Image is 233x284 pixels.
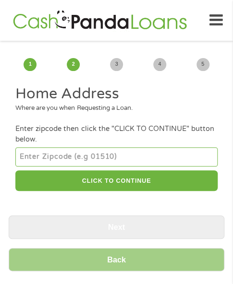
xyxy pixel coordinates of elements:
[153,58,166,71] span: 4
[15,104,217,113] div: Where are you when Requesting a Loan.
[15,147,217,166] input: Enter Zipcode (e.g 01510)
[67,58,80,71] span: 2
[15,170,217,191] button: CLICK TO CONTINUE
[11,9,189,32] img: GetLoanNow Logo
[24,58,37,71] span: 1
[15,124,217,145] div: Enter zipcode then click the "CLICK TO CONTINUE" button below.
[15,84,217,104] h2: Home Address
[110,58,123,71] span: 3
[9,215,224,239] input: Next
[196,58,209,71] span: 5
[9,248,224,272] input: Back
